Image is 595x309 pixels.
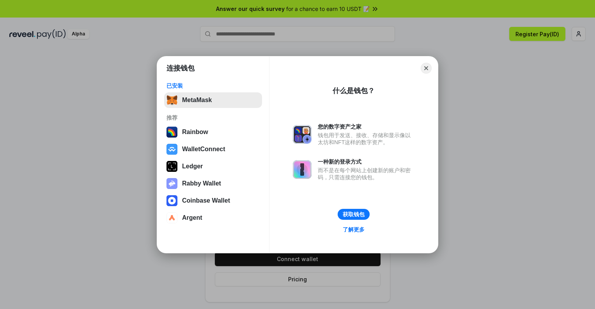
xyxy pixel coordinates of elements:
div: 了解更多 [343,226,365,233]
button: Coinbase Wallet [164,193,262,208]
div: Argent [182,214,202,221]
button: Rainbow [164,124,262,140]
div: Coinbase Wallet [182,197,230,204]
div: MetaMask [182,97,212,104]
div: Rabby Wallet [182,180,221,187]
div: 一种新的登录方式 [318,158,414,165]
div: 钱包用于发送、接收、存储和显示像以太坊和NFT这样的数字资产。 [318,132,414,146]
h1: 连接钱包 [166,64,195,73]
img: svg+xml,%3Csvg%20fill%3D%22none%22%20height%3D%2233%22%20viewBox%3D%220%200%2035%2033%22%20width%... [166,95,177,106]
button: 获取钱包 [338,209,370,220]
img: svg+xml,%3Csvg%20xmlns%3D%22http%3A%2F%2Fwww.w3.org%2F2000%2Fsvg%22%20fill%3D%22none%22%20viewBox... [293,125,312,144]
div: 已安装 [166,82,260,89]
button: Rabby Wallet [164,176,262,191]
img: svg+xml,%3Csvg%20width%3D%2228%22%20height%3D%2228%22%20viewBox%3D%220%200%2028%2028%22%20fill%3D... [166,212,177,223]
div: Ledger [182,163,203,170]
div: Rainbow [182,129,208,136]
div: WalletConnect [182,146,225,153]
img: svg+xml,%3Csvg%20width%3D%22120%22%20height%3D%22120%22%20viewBox%3D%220%200%20120%20120%22%20fil... [166,127,177,138]
button: MetaMask [164,92,262,108]
button: WalletConnect [164,141,262,157]
button: Argent [164,210,262,226]
img: svg+xml,%3Csvg%20xmlns%3D%22http%3A%2F%2Fwww.w3.org%2F2000%2Fsvg%22%20fill%3D%22none%22%20viewBox... [293,160,312,179]
img: svg+xml,%3Csvg%20xmlns%3D%22http%3A%2F%2Fwww.w3.org%2F2000%2Fsvg%22%20fill%3D%22none%22%20viewBox... [166,178,177,189]
a: 了解更多 [338,224,369,235]
div: 而不是在每个网站上创建新的账户和密码，只需连接您的钱包。 [318,167,414,181]
div: 推荐 [166,114,260,121]
div: 您的数字资产之家 [318,123,414,130]
div: 什么是钱包？ [333,86,375,95]
div: 获取钱包 [343,211,365,218]
img: svg+xml,%3Csvg%20width%3D%2228%22%20height%3D%2228%22%20viewBox%3D%220%200%2028%2028%22%20fill%3D... [166,144,177,155]
button: Ledger [164,159,262,174]
button: Close [421,63,432,74]
img: svg+xml,%3Csvg%20width%3D%2228%22%20height%3D%2228%22%20viewBox%3D%220%200%2028%2028%22%20fill%3D... [166,195,177,206]
img: svg+xml,%3Csvg%20xmlns%3D%22http%3A%2F%2Fwww.w3.org%2F2000%2Fsvg%22%20width%3D%2228%22%20height%3... [166,161,177,172]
